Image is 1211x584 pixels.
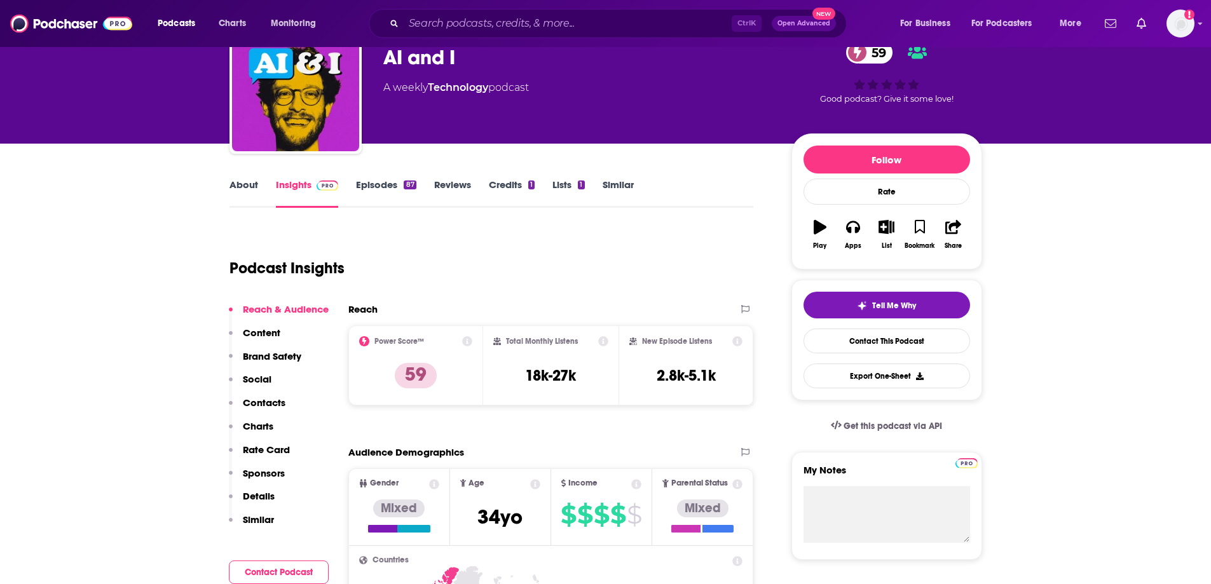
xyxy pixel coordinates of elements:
[813,242,826,250] div: Play
[1167,10,1194,37] button: Show profile menu
[903,212,936,257] button: Bookmark
[844,421,942,431] span: Get this podcast via API
[870,212,903,257] button: List
[859,41,893,64] span: 59
[506,337,578,346] h2: Total Monthly Listens
[243,327,280,339] p: Content
[872,301,916,311] span: Tell Me Why
[219,15,246,32] span: Charts
[210,13,254,34] a: Charts
[229,444,290,467] button: Rate Card
[1167,10,1194,37] img: User Profile
[671,479,728,487] span: Parental Status
[262,13,332,34] button: open menu
[317,180,339,191] img: Podchaser Pro
[348,303,378,315] h2: Reach
[229,513,274,537] button: Similar
[395,363,437,388] p: 59
[777,20,830,27] span: Open Advanced
[149,13,212,34] button: open menu
[677,499,729,517] div: Mixed
[642,337,712,346] h2: New Episode Listens
[804,329,970,353] a: Contact This Podcast
[804,212,837,257] button: Play
[229,327,280,350] button: Content
[370,479,399,487] span: Gender
[577,505,592,525] span: $
[1132,13,1151,34] a: Show notifications dropdown
[229,560,329,584] button: Contact Podcast
[1100,13,1121,34] a: Show notifications dropdown
[243,303,329,315] p: Reach & Audience
[381,9,859,38] div: Search podcasts, credits, & more...
[552,179,584,208] a: Lists1
[1167,10,1194,37] span: Logged in as mindyn
[772,16,836,31] button: Open AdvancedNew
[383,80,529,95] div: A weekly podcast
[804,146,970,173] button: Follow
[243,420,273,432] p: Charts
[900,15,950,32] span: For Business
[804,179,970,205] div: Rate
[229,397,285,420] button: Contacts
[963,13,1051,34] button: open menu
[882,242,892,250] div: List
[936,212,969,257] button: Share
[229,303,329,327] button: Reach & Audience
[578,180,584,189] div: 1
[229,490,275,513] button: Details
[243,513,274,526] p: Similar
[732,15,762,32] span: Ctrl K
[846,41,893,64] a: 59
[955,458,978,468] img: Podchaser Pro
[610,505,626,525] span: $
[229,259,345,278] h1: Podcast Insights
[229,373,271,397] button: Social
[489,179,535,208] a: Credits1
[1184,10,1194,20] svg: Add a profile image
[837,212,870,257] button: Apps
[158,15,195,32] span: Podcasts
[404,13,732,34] input: Search podcasts, credits, & more...
[243,373,271,385] p: Social
[229,467,285,491] button: Sponsors
[791,33,982,112] div: 59Good podcast? Give it some love!
[561,505,576,525] span: $
[955,456,978,468] a: Pro website
[229,350,301,374] button: Brand Safety
[845,242,861,250] div: Apps
[428,81,488,93] a: Technology
[1060,15,1081,32] span: More
[373,556,409,564] span: Countries
[477,505,523,529] span: 34 yo
[905,242,934,250] div: Bookmark
[804,363,970,388] button: Export One-Sheet
[821,411,953,442] a: Get this podcast via API
[10,11,132,36] img: Podchaser - Follow, Share and Rate Podcasts
[594,505,609,525] span: $
[469,479,484,487] span: Age
[243,490,275,502] p: Details
[232,24,359,151] img: AI and I
[812,8,835,20] span: New
[373,499,425,517] div: Mixed
[804,464,970,486] label: My Notes
[271,15,316,32] span: Monitoring
[568,479,598,487] span: Income
[356,179,416,208] a: Episodes87
[243,444,290,456] p: Rate Card
[243,350,301,362] p: Brand Safety
[857,301,867,311] img: tell me why sparkle
[374,337,424,346] h2: Power Score™
[404,180,416,189] div: 87
[627,505,641,525] span: $
[945,242,962,250] div: Share
[348,446,464,458] h2: Audience Demographics
[603,179,634,208] a: Similar
[820,94,954,104] span: Good podcast? Give it some love!
[1051,13,1097,34] button: open menu
[804,292,970,318] button: tell me why sparkleTell Me Why
[229,179,258,208] a: About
